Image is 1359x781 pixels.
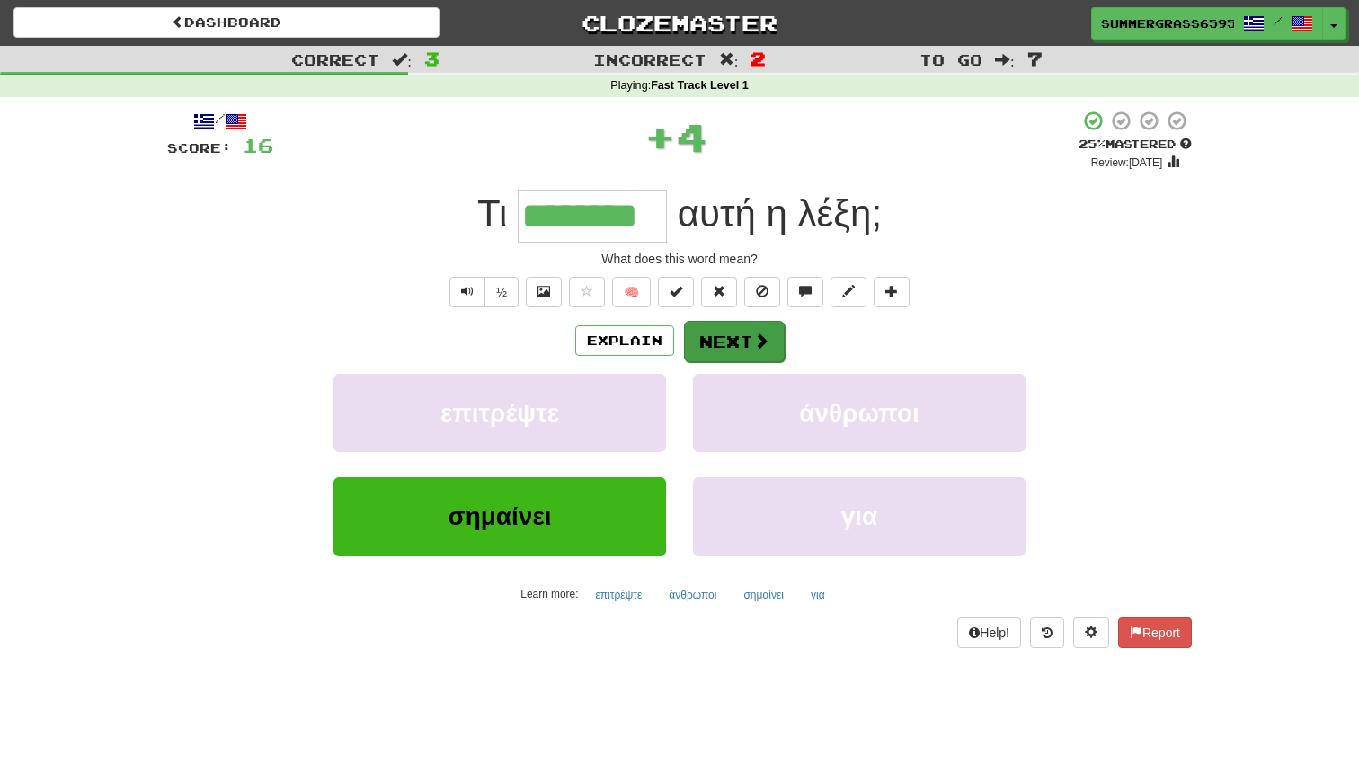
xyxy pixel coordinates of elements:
div: Text-to-speech controls [446,277,519,307]
button: Add to collection (alt+a) [874,277,910,307]
button: Ignore sentence (alt+i) [744,277,780,307]
div: Mastered [1079,137,1192,153]
a: SummerGrass6595 / [1091,7,1323,40]
span: άνθρωποι [799,399,919,427]
button: Show image (alt+x) [526,277,562,307]
button: Round history (alt+y) [1030,617,1064,648]
a: Dashboard [13,7,440,38]
span: To go [919,50,982,68]
span: σημαίνει [448,502,551,530]
button: σημαίνει [733,581,794,608]
button: ½ [484,277,519,307]
span: 7 [1027,48,1043,69]
span: 3 [424,48,440,69]
button: Set this sentence to 100% Mastered (alt+m) [658,277,694,307]
strong: Fast Track Level 1 [651,79,749,92]
button: Explain [575,325,674,356]
a: Clozemaster [466,7,893,39]
button: για [801,581,835,608]
button: Reset to 0% Mastered (alt+r) [701,277,737,307]
button: επιτρέψτε [585,581,652,608]
span: Score: [167,140,232,155]
button: Play sentence audio (ctl+space) [449,277,485,307]
small: Review: [DATE] [1091,156,1163,169]
button: Favorite sentence (alt+f) [569,277,605,307]
button: Discuss sentence (alt+u) [787,277,823,307]
span: : [392,52,412,67]
button: Report [1118,617,1192,648]
span: η [767,192,787,235]
span: για [841,502,878,530]
span: 4 [676,114,707,159]
button: Next [684,321,785,362]
button: Help! [957,617,1021,648]
button: Edit sentence (alt+d) [830,277,866,307]
span: : [995,52,1015,67]
span: / [1274,14,1283,27]
span: SummerGrass6595 [1101,15,1234,31]
button: άνθρωποι [659,581,726,608]
span: αυτή [678,192,756,235]
div: What does this word mean? [167,250,1192,268]
span: 16 [243,134,273,156]
span: Incorrect [593,50,706,68]
span: ; [667,192,882,235]
span: : [719,52,739,67]
span: + [644,110,676,164]
button: επιτρέψτε [333,374,666,452]
button: 🧠 [612,277,651,307]
small: Learn more: [520,588,578,600]
span: 25 % [1079,137,1106,151]
span: Correct [291,50,379,68]
span: 2 [751,48,766,69]
div: / [167,110,273,132]
span: Τι [477,192,507,235]
button: για [693,477,1026,555]
span: λέξη [798,192,872,235]
span: επιτρέψτε [440,399,559,427]
button: άνθρωποι [693,374,1026,452]
button: σημαίνει [333,477,666,555]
